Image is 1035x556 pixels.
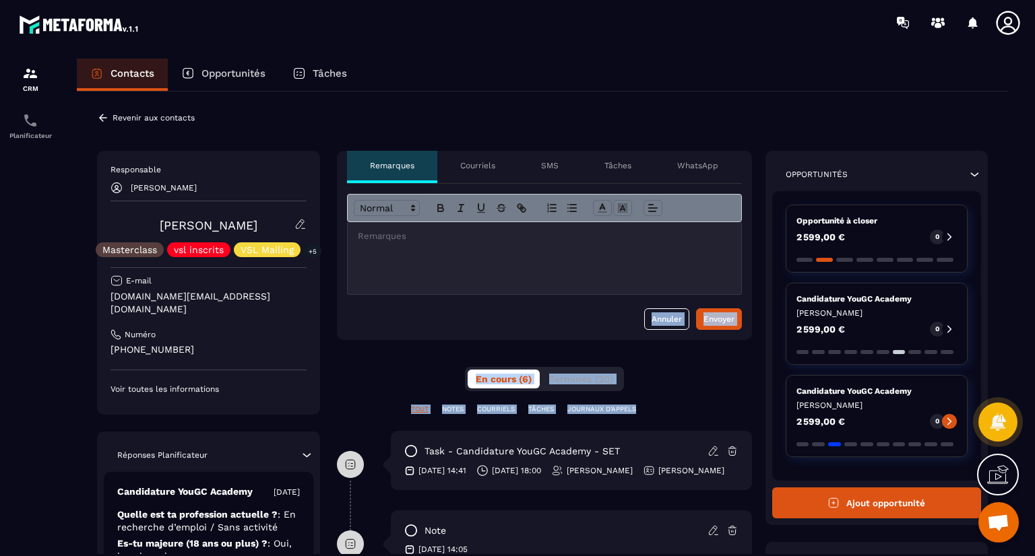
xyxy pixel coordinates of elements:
[174,245,224,254] p: vsl inscrits
[279,59,360,91] a: Tâches
[111,67,154,79] p: Contacts
[125,329,156,340] p: Numéro
[117,508,300,534] p: Quelle est ta profession actuelle ?
[978,502,1019,543] a: Ouvrir le chat
[549,374,613,384] span: Terminés (20)
[425,524,446,537] p: note
[703,312,734,326] div: Envoyer
[411,405,429,414] p: TOUT
[102,245,157,254] p: Masterclass
[541,160,559,171] p: SMS
[468,370,540,388] button: En cours (6)
[111,290,307,316] p: [DOMAIN_NAME][EMAIL_ADDRESS][DOMAIN_NAME]
[935,324,939,334] p: 0
[604,160,631,171] p: Tâches
[201,67,265,79] p: Opportunités
[3,102,57,149] a: schedulerschedulerPlanificateur
[935,232,939,242] p: 0
[3,132,57,139] p: Planificateur
[477,405,515,414] p: COURRIELS
[796,232,845,242] p: 2 599,00 €
[696,308,742,330] button: Envoyer
[131,183,197,193] p: [PERSON_NAME]
[786,169,848,180] p: Opportunités
[418,465,466,476] p: [DATE] 14:41
[304,244,321,258] p: +5
[418,544,468,555] p: [DATE] 14:05
[442,405,464,414] p: NOTES
[658,465,724,476] p: [PERSON_NAME]
[567,405,636,414] p: JOURNAUX D'APPELS
[19,12,140,36] img: logo
[111,384,307,394] p: Voir toutes les informations
[772,487,982,518] button: Ajout opportunité
[117,450,208,460] p: Réponses Planificateur
[476,374,532,384] span: En cours (6)
[492,465,541,476] p: [DATE] 18:00
[541,370,621,388] button: Terminés (20)
[796,417,845,426] p: 2 599,00 €
[117,485,253,498] p: Candidature YouGC Academy
[160,218,257,232] a: [PERSON_NAME]
[22,112,38,129] img: scheduler
[3,85,57,92] p: CRM
[528,405,554,414] p: TÂCHES
[644,308,689,330] button: Annuler
[111,343,307,356] p: [PHONE_NUMBER]
[113,113,195,123] p: Revenir aux contacts
[313,67,347,79] p: Tâches
[796,293,958,304] p: Candidature YouGC Academy
[796,308,958,318] p: [PERSON_NAME]
[274,487,300,497] p: [DATE]
[3,55,57,102] a: formationformationCRM
[126,275,152,286] p: E-mail
[935,417,939,426] p: 0
[796,215,958,226] p: Opportunité à closer
[460,160,495,171] p: Courriels
[567,465,633,476] p: [PERSON_NAME]
[796,324,845,334] p: 2 599,00 €
[677,160,718,171] p: WhatsApp
[370,160,414,171] p: Remarques
[111,164,307,175] p: Responsable
[77,59,168,91] a: Contacts
[425,445,620,458] p: task - Candidature YouGC Academy - SET
[22,65,38,81] img: formation
[796,386,958,396] p: Candidature YouGC Academy
[241,245,294,254] p: VSL Mailing
[796,400,958,411] p: [PERSON_NAME]
[168,59,279,91] a: Opportunités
